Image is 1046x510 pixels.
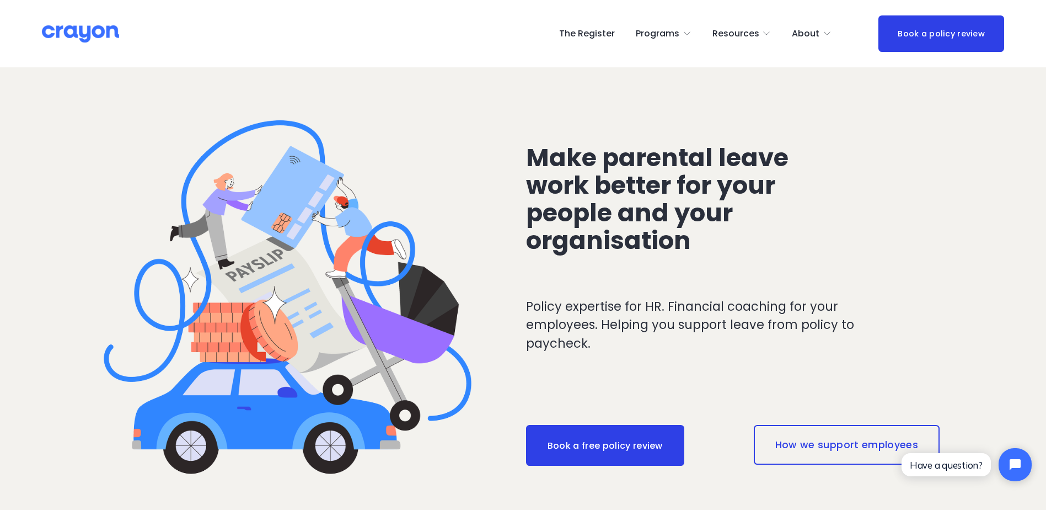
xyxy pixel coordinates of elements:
a: folder dropdown [792,25,832,42]
img: Crayon [42,24,119,44]
a: The Register [559,25,615,42]
span: Resources [712,26,759,42]
a: Book a free policy review [526,425,684,466]
a: folder dropdown [712,25,771,42]
a: Book a policy review [878,15,1004,51]
span: Make parental leave work better for your people and your organisation [526,140,794,258]
a: How we support employees [754,425,940,465]
iframe: Tidio Chat [892,439,1041,491]
a: folder dropdown [636,25,691,42]
span: Programs [636,26,679,42]
span: About [792,26,819,42]
p: Policy expertise for HR. Financial coaching for your employees. Helping you support leave from po... [526,297,899,353]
